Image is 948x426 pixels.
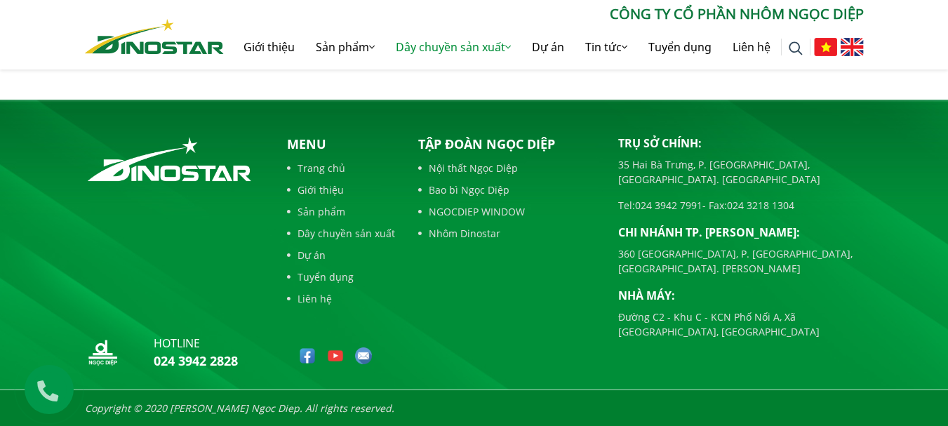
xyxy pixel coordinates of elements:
[722,25,781,69] a: Liên hệ
[789,41,803,55] img: search
[287,248,395,262] a: Dự án
[618,309,864,339] p: Đường C2 - Khu C - KCN Phố Nối A, Xã [GEOGRAPHIC_DATA], [GEOGRAPHIC_DATA]
[287,269,395,284] a: Tuyển dụng
[85,19,224,54] img: Nhôm Dinostar
[287,182,395,197] a: Giới thiệu
[635,199,702,212] a: 024 3942 7991
[618,246,864,276] p: 360 [GEOGRAPHIC_DATA], P. [GEOGRAPHIC_DATA], [GEOGRAPHIC_DATA]. [PERSON_NAME]
[618,157,864,187] p: 35 Hai Bà Trưng, P. [GEOGRAPHIC_DATA], [GEOGRAPHIC_DATA]. [GEOGRAPHIC_DATA]
[287,226,395,241] a: Dây chuyền sản xuất
[154,352,238,369] a: 024 3942 2828
[418,226,597,241] a: Nhôm Dinostar
[233,25,305,69] a: Giới thiệu
[618,287,864,304] p: Nhà máy:
[85,335,120,370] img: logo_nd_footer
[418,204,597,219] a: NGOCDIEP WINDOW
[418,182,597,197] a: Bao bì Ngọc Diệp
[618,224,864,241] p: Chi nhánh TP. [PERSON_NAME]:
[814,38,837,56] img: Tiếng Việt
[85,135,254,184] img: logo_footer
[638,25,722,69] a: Tuyển dụng
[727,199,794,212] a: 024 3218 1304
[841,38,864,56] img: English
[521,25,575,69] a: Dự án
[418,161,597,175] a: Nội thất Ngọc Diệp
[618,198,864,213] p: Tel: - Fax:
[305,25,385,69] a: Sản phẩm
[224,4,864,25] p: CÔNG TY CỔ PHẦN NHÔM NGỌC DIỆP
[418,135,597,154] p: Tập đoàn Ngọc Diệp
[154,335,238,352] p: hotline
[575,25,638,69] a: Tin tức
[385,25,521,69] a: Dây chuyền sản xuất
[287,204,395,219] a: Sản phẩm
[618,135,864,152] p: Trụ sở chính:
[287,161,395,175] a: Trang chủ
[85,401,394,415] i: Copyright © 2020 [PERSON_NAME] Ngoc Diep. All rights reserved.
[287,135,395,154] p: Menu
[287,291,395,306] a: Liên hệ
